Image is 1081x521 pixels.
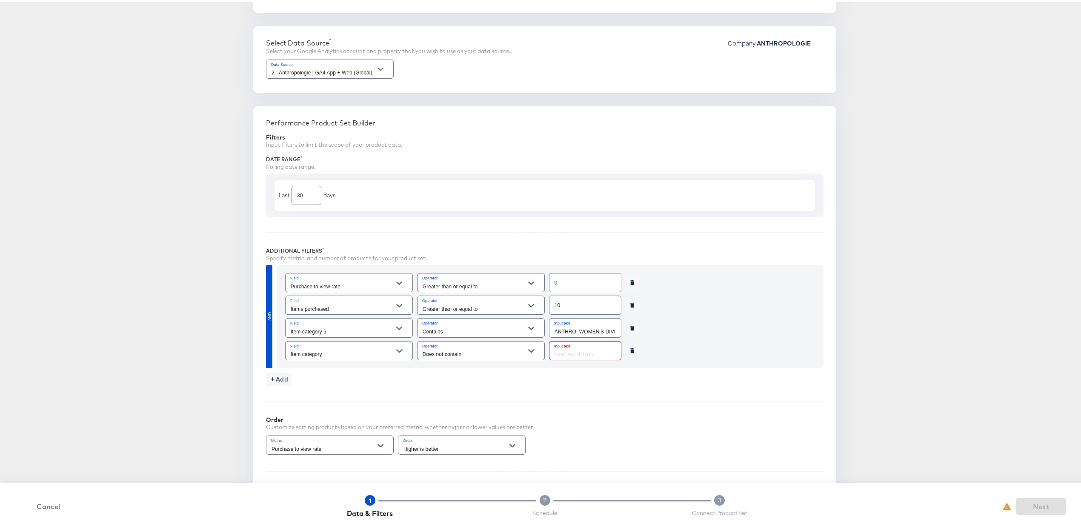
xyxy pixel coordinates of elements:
[266,139,824,147] div: Input filters to limit the scope of your product data.
[393,342,406,355] button: Open
[506,437,519,450] button: Open
[266,37,510,45] div: Select Data Source
[393,275,406,288] button: Open
[266,117,824,125] div: Performance Product Set Builder
[525,342,538,355] button: Open
[374,61,387,74] button: Open
[728,37,824,56] div: Company:
[266,132,824,139] div: Filters
[266,245,824,252] div: Additional Filters
[369,495,371,502] span: 1
[27,498,70,510] span: Cancel
[266,421,534,429] div: Customize sorting products based on your preferred metric, whether higher or lower values are bet...
[549,290,621,309] input: Enter a number
[23,498,74,510] button: Cancel
[549,316,621,335] input: Input search term
[692,507,747,515] span: Connect Product Set
[266,414,534,421] div: Order
[525,275,538,288] button: Open
[543,494,546,502] span: 2
[267,310,274,319] div: AND
[718,494,721,502] span: 3
[266,252,824,260] div: Specify metric, and number of products for your product set.
[525,320,538,333] button: Open
[266,45,510,53] div: Select your Google Analytics account and property that you wish to use as your data source.
[549,268,621,286] input: Enter a number
[266,154,824,161] div: Date Range
[279,189,289,197] div: Last
[266,370,292,384] button: Add
[757,38,824,45] div: ANTHROPOLOGIE
[393,320,406,333] button: Open
[323,189,336,197] div: days
[347,507,393,515] span: Data & Filters
[269,372,288,383] span: Add
[393,297,406,310] button: Open
[292,181,321,199] input: Enter a number
[266,161,824,169] div: Rolling date range.
[525,297,538,310] button: Open
[532,507,558,515] span: Schedule
[374,437,387,450] button: Open
[549,339,621,358] input: Input search term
